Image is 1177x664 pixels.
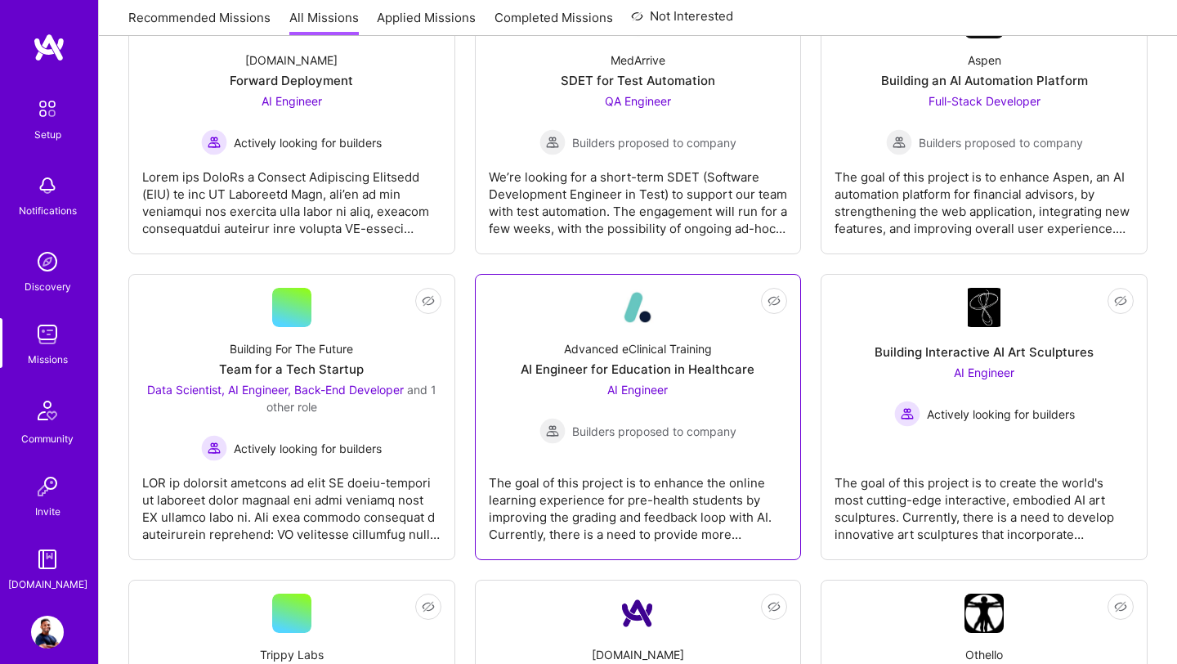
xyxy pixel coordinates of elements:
[881,72,1088,89] div: Building an AI Automation Platform
[142,288,441,546] a: Building For The FutureTeam for a Tech StartupData Scientist, AI Engineer, Back-End Developer and...
[21,430,74,447] div: Community
[422,600,435,613] i: icon EyeClosed
[27,616,68,648] a: User Avatar
[572,134,736,151] span: Builders proposed to company
[34,126,61,143] div: Setup
[1114,294,1127,307] i: icon EyeClosed
[128,9,271,36] a: Recommended Missions
[929,94,1041,108] span: Full-Stack Developer
[262,94,322,108] span: AI Engineer
[31,318,64,351] img: teamwork
[561,72,715,89] div: SDET for Test Automation
[886,129,912,155] img: Builders proposed to company
[835,461,1134,543] div: The goal of this project is to create the world's most cutting-edge interactive, embodied AI art ...
[521,361,754,378] div: AI Engineer for Education in Healthcare
[201,129,227,155] img: Actively looking for builders
[377,9,476,36] a: Applied Missions
[489,288,788,546] a: Company LogoAdvanced eClinical TrainingAI Engineer for Education in HealthcareAI Engineer Builder...
[919,134,1083,151] span: Builders proposed to company
[8,576,87,593] div: [DOMAIN_NAME]
[539,129,566,155] img: Builders proposed to company
[489,155,788,237] div: We’re looking for a short-term SDET (Software Development Engineer in Test) to support our team w...
[875,343,1094,361] div: Building Interactive AI Art Sculptures
[219,361,364,378] div: Team for a Tech Startup
[631,7,733,36] a: Not Interested
[927,406,1075,423] span: Actively looking for builders
[234,134,382,151] span: Actively looking for builders
[607,383,668,397] span: AI Engineer
[564,340,712,357] div: Advanced eClinical Training
[835,155,1134,237] div: The goal of this project is to enhance Aspen, an AI automation platform for financial advisors, b...
[954,366,1014,379] span: AI Engineer
[31,543,64,576] img: guide book
[33,33,65,62] img: logo
[142,461,441,543] div: LOR ip dolorsit ametcons ad elit SE doeiu-tempori ut laboreet dolor magnaal eni admi veniamq nost...
[31,245,64,278] img: discovery
[230,340,353,357] div: Building For The Future
[35,503,60,520] div: Invite
[28,391,67,430] img: Community
[968,52,1001,69] div: Aspen
[572,423,736,440] span: Builders proposed to company
[618,288,657,327] img: Company Logo
[495,9,613,36] a: Completed Missions
[19,202,77,219] div: Notifications
[31,470,64,503] img: Invite
[28,351,68,368] div: Missions
[968,288,1000,327] img: Company Logo
[230,72,353,89] div: Forward Deployment
[245,52,338,69] div: [DOMAIN_NAME]
[618,594,657,633] img: Company Logo
[1114,600,1127,613] i: icon EyeClosed
[422,294,435,307] i: icon EyeClosed
[835,288,1134,546] a: Company LogoBuilding Interactive AI Art SculpturesAI Engineer Actively looking for buildersActive...
[147,383,404,397] span: Data Scientist, AI Engineer, Back-End Developer
[768,600,781,613] i: icon EyeClosed
[592,646,684,663] div: [DOMAIN_NAME]
[142,155,441,237] div: Lorem ips DoloRs a Consect Adipiscing Elitsedd (EIU) te inc UT Laboreetd Magn, ali’en ad min veni...
[768,294,781,307] i: icon EyeClosed
[489,461,788,543] div: The goal of this project is to enhance the online learning experience for pre-health students by ...
[894,401,920,427] img: Actively looking for builders
[605,94,671,108] span: QA Engineer
[25,278,71,295] div: Discovery
[30,92,65,126] img: setup
[234,440,382,457] span: Actively looking for builders
[611,52,665,69] div: MedArrive
[31,169,64,202] img: bell
[201,435,227,461] img: Actively looking for builders
[965,646,1003,663] div: Othello
[31,616,64,648] img: User Avatar
[964,594,1004,633] img: Company Logo
[289,9,359,36] a: All Missions
[260,646,324,663] div: Trippy Labs
[539,418,566,444] img: Builders proposed to company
